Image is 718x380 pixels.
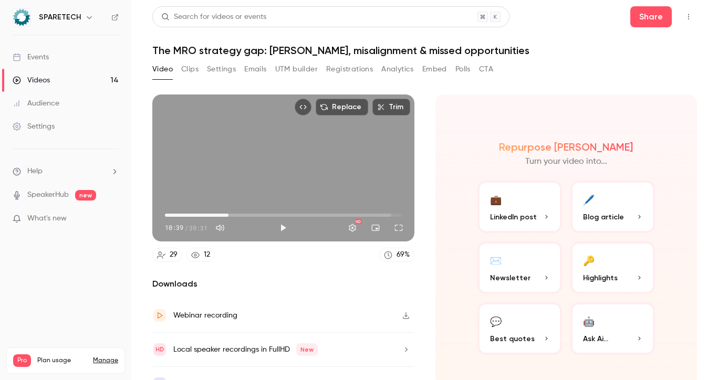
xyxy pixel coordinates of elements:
[275,61,318,78] button: UTM builder
[170,249,178,260] div: 29
[525,155,607,168] p: Turn your video into...
[490,252,502,268] div: ✉️
[93,356,118,365] a: Manage
[477,302,562,355] button: 💬Best quotes
[477,241,562,294] button: ✉️Newsletter
[455,61,471,78] button: Polls
[342,217,363,238] button: Settings
[490,212,537,223] span: LinkedIn post
[316,99,368,115] button: Replace
[570,241,655,294] button: 🔑Highlights
[13,98,59,109] div: Audience
[75,190,96,200] span: new
[365,217,386,238] button: Turn on miniplayer
[27,189,69,200] a: SpeakerHub
[490,272,530,283] span: Newsletter
[27,213,67,224] span: What's new
[295,99,311,115] button: Embed video
[173,343,318,356] div: Local speaker recordings in FullHD
[161,12,266,23] div: Search for videos or events
[372,99,410,115] button: Trim
[13,52,49,62] div: Events
[490,191,502,207] div: 💼
[27,166,43,177] span: Help
[210,217,231,238] button: Mute
[244,61,266,78] button: Emails
[181,61,199,78] button: Clips
[583,191,595,207] div: 🖊️
[13,121,55,132] div: Settings
[680,8,697,25] button: Top Bar Actions
[207,61,236,78] button: Settings
[106,214,119,224] iframe: Noticeable Trigger
[583,313,595,329] div: 🤖
[273,217,294,238] button: Play
[477,181,562,233] button: 💼LinkedIn post
[479,61,493,78] button: CTA
[165,223,183,233] span: 10:39
[570,302,655,355] button: 🤖Ask Ai...
[490,333,535,344] span: Best quotes
[422,61,447,78] button: Embed
[630,6,672,27] button: Share
[152,248,182,262] a: 29
[388,217,409,238] button: Full screen
[13,166,119,177] li: help-dropdown-opener
[397,249,410,260] div: 69 %
[13,75,50,86] div: Videos
[152,61,173,78] button: Video
[583,272,618,283] span: Highlights
[37,356,87,365] span: Plan usage
[326,61,373,78] button: Registrations
[13,354,31,367] span: Pro
[381,61,414,78] button: Analytics
[152,278,414,290] h2: Downloads
[165,223,207,233] div: 10:39
[152,44,697,57] h1: The MRO strategy gap: [PERSON_NAME], misalignment & missed opportunities
[186,248,215,262] a: 12
[583,212,624,223] span: Blog article
[204,249,210,260] div: 12
[379,248,414,262] a: 69%
[13,9,30,26] img: SPARETECH
[570,181,655,233] button: 🖊️Blog article
[583,333,608,344] span: Ask Ai...
[296,343,318,356] span: New
[490,313,502,329] div: 💬
[184,223,188,233] span: /
[583,252,595,268] div: 🔑
[499,141,633,153] h2: Repurpose [PERSON_NAME]
[173,309,237,322] div: Webinar recording
[189,223,207,233] span: 39:31
[39,12,81,23] h6: SPARETECH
